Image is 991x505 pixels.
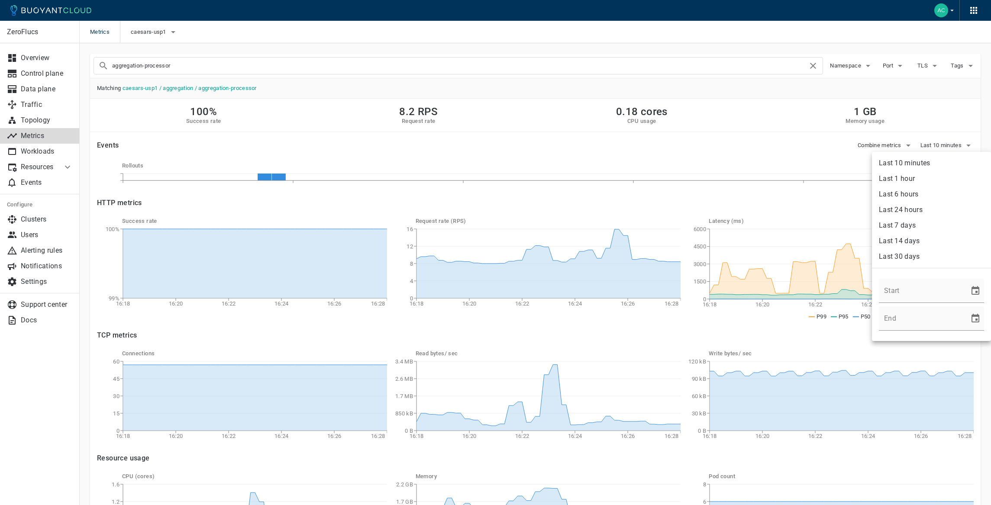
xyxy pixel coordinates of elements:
[967,310,984,327] button: Choose date
[872,233,991,249] li: Last 14 days
[872,218,991,233] li: Last 7 days
[872,249,991,264] li: Last 30 days
[872,187,991,202] li: Last 6 hours
[879,279,963,303] input: mm/dd/yyyy hh:mm (a|p)m
[872,155,991,171] li: Last 10 minutes
[967,282,984,299] button: Choose date
[872,202,991,218] li: Last 24 hours
[872,171,991,187] li: Last 1 hour
[879,306,963,331] input: mm/dd/yyyy hh:mm (a|p)m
